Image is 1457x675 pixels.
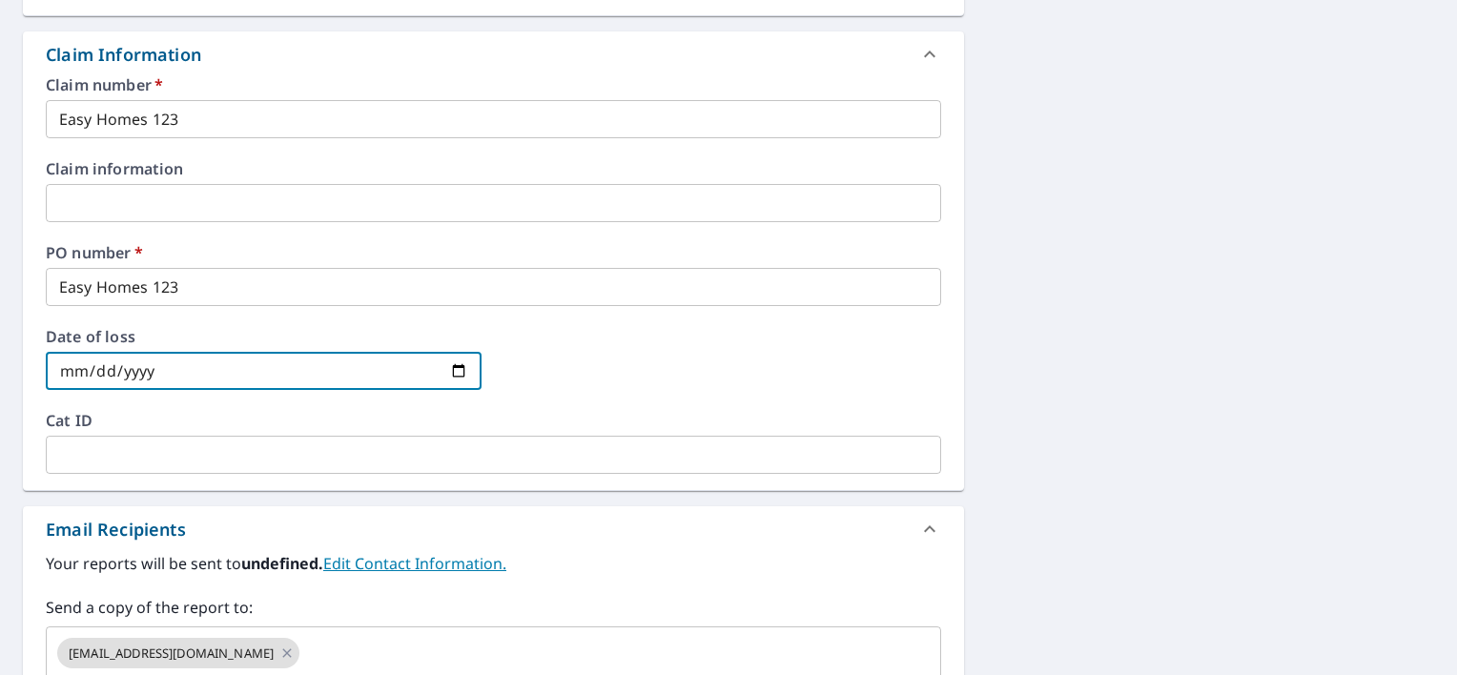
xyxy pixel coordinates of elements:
a: EditContactInfo [323,553,506,574]
div: [EMAIL_ADDRESS][DOMAIN_NAME] [57,638,299,668]
label: Send a copy of the report to: [46,596,941,619]
label: Date of loss [46,329,482,344]
b: undefined. [241,553,323,574]
div: Claim Information [23,31,964,77]
span: [EMAIL_ADDRESS][DOMAIN_NAME] [57,644,285,663]
div: Email Recipients [46,517,186,542]
label: Your reports will be sent to [46,552,941,575]
label: PO number [46,245,941,260]
label: Claim number [46,77,941,92]
div: Claim Information [46,42,201,68]
label: Cat ID [46,413,941,428]
div: Email Recipients [23,506,964,552]
label: Claim information [46,161,941,176]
